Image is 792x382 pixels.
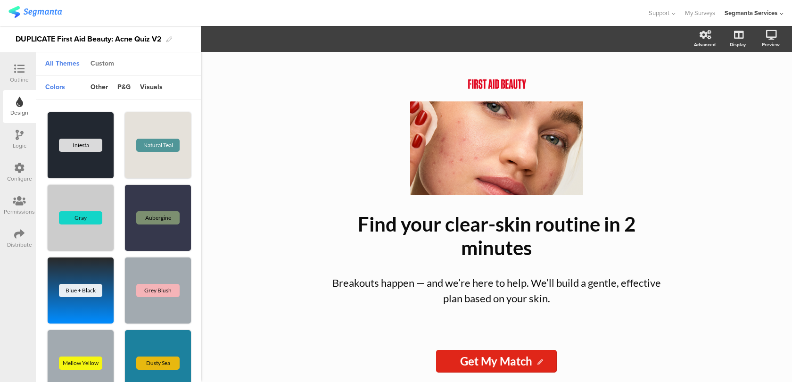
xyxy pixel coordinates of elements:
[694,41,716,48] div: Advanced
[41,80,70,96] div: colors
[41,56,84,72] div: All Themes
[135,80,167,96] div: visuals
[86,80,113,96] div: other
[7,174,32,183] div: Configure
[730,41,746,48] div: Display
[4,208,35,216] div: Permissions
[10,108,28,117] div: Design
[436,350,556,373] input: Start
[13,141,26,150] div: Logic
[59,211,102,224] div: Gray
[136,284,180,297] div: Grey Blush
[7,241,32,249] div: Distribute
[136,211,180,224] div: Aubergine
[136,139,180,152] div: Natural Teal
[10,75,29,84] div: Outline
[86,56,119,72] div: Custom
[113,80,135,96] div: p&g
[725,8,777,17] div: Segmanta Services
[331,275,661,306] p: Breakouts happen — and we’re here to help. We’ll build a gentle, effective plan based on your skin.
[16,32,162,47] div: DUPLICATE First Aid Beauty: Acne Quiz V2
[8,6,62,18] img: segmanta logo
[322,212,671,259] p: Find your clear-skin routine in 2 minutes
[59,357,102,370] div: Mellow Yellow
[762,41,780,48] div: Preview
[59,284,102,297] div: Blue + Black
[136,357,180,370] div: Dusty Sea
[59,139,102,152] div: Iniesta
[649,8,669,17] span: Support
